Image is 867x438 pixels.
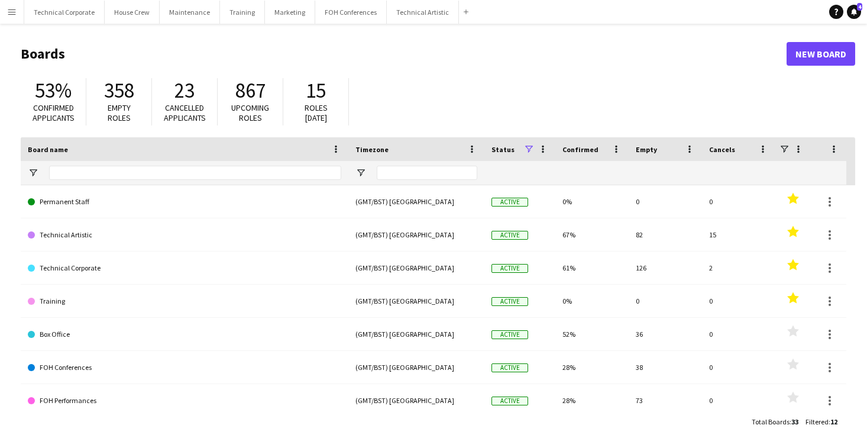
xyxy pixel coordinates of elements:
div: 126 [629,252,702,284]
div: 73 [629,384,702,417]
span: 23 [174,78,195,104]
a: Box Office [28,318,341,351]
span: Upcoming roles [231,102,269,123]
div: (GMT/BST) [GEOGRAPHIC_DATA] [348,285,484,317]
button: Open Filter Menu [355,168,366,178]
span: Active [491,297,528,306]
span: 53% [35,78,72,104]
div: 38 [629,351,702,384]
div: 0 [702,285,775,317]
a: Training [28,285,341,318]
div: (GMT/BST) [GEOGRAPHIC_DATA] [348,384,484,417]
div: 2 [702,252,775,284]
button: House Crew [105,1,160,24]
a: 4 [847,5,861,19]
a: FOH Conferences [28,351,341,384]
span: Confirmed [562,145,599,154]
div: 0 [629,285,702,317]
span: Cancelled applicants [164,102,206,123]
span: Filtered [805,417,829,426]
div: 0 [702,185,775,218]
div: (GMT/BST) [GEOGRAPHIC_DATA] [348,185,484,218]
a: Technical Corporate [28,252,341,285]
span: Board name [28,145,68,154]
div: (GMT/BST) [GEOGRAPHIC_DATA] [348,252,484,284]
button: Technical Artistic [387,1,459,24]
div: 52% [555,318,629,350]
span: Active [491,264,528,273]
span: Active [491,330,528,339]
span: Timezone [355,145,389,154]
span: Status [491,145,515,154]
input: Timezone Filter Input [377,166,477,180]
span: Confirmed applicants [33,102,75,123]
div: 0% [555,285,629,317]
span: 15 [306,78,326,104]
div: 0 [702,351,775,384]
span: Active [491,198,528,207]
div: 82 [629,218,702,251]
span: 12 [830,417,837,426]
div: 0 [702,384,775,417]
div: 67% [555,218,629,251]
span: 358 [104,78,134,104]
div: : [805,410,837,433]
button: Training [220,1,265,24]
div: 28% [555,384,629,417]
div: 28% [555,351,629,384]
div: (GMT/BST) [GEOGRAPHIC_DATA] [348,318,484,350]
div: (GMT/BST) [GEOGRAPHIC_DATA] [348,351,484,384]
div: 0 [629,185,702,218]
span: Active [491,231,528,240]
h1: Boards [21,45,787,63]
button: Maintenance [160,1,220,24]
span: Active [491,397,528,405]
div: : [752,410,798,433]
div: 15 [702,218,775,251]
span: Roles [DATE] [305,102,328,123]
div: (GMT/BST) [GEOGRAPHIC_DATA] [348,218,484,251]
span: 4 [857,3,862,11]
div: 0% [555,185,629,218]
span: Active [491,363,528,372]
span: Empty roles [108,102,131,123]
div: 36 [629,318,702,350]
button: Open Filter Menu [28,168,38,178]
button: Marketing [265,1,315,24]
a: Technical Artistic [28,218,341,252]
button: FOH Conferences [315,1,387,24]
a: FOH Performances [28,384,341,417]
input: Board name Filter Input [49,166,341,180]
a: Permanent Staff [28,185,341,218]
span: Cancels [709,145,735,154]
span: 33 [791,417,798,426]
span: 867 [235,78,266,104]
button: Technical Corporate [24,1,105,24]
div: 0 [702,318,775,350]
span: Total Boards [752,417,790,426]
span: Empty [636,145,657,154]
a: New Board [787,42,855,66]
div: 61% [555,252,629,284]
